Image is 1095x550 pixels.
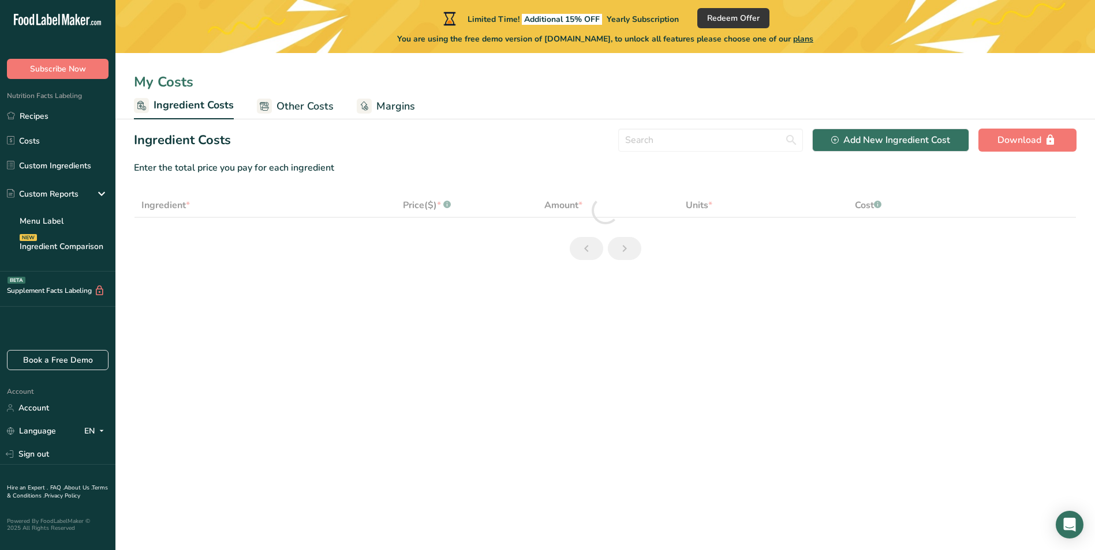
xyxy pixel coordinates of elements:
[376,99,415,114] span: Margins
[831,133,950,147] div: Add New Ingredient Cost
[154,97,234,113] span: Ingredient Costs
[707,12,760,24] span: Redeem Offer
[50,484,64,492] a: FAQ .
[978,129,1077,152] button: Download
[44,492,80,500] a: Privacy Policy
[7,484,108,500] a: Terms & Conditions .
[115,71,1095,92] div: My Costs
[793,33,813,44] span: plans
[20,234,37,241] div: NEW
[570,237,603,260] a: Previous page
[7,484,48,492] a: Hire an Expert .
[7,188,79,200] div: Custom Reports
[64,484,92,492] a: About Us .
[134,131,231,150] h2: Ingredient Costs
[134,92,234,120] a: Ingredient Costs
[30,63,86,75] span: Subscribe Now
[134,161,1077,175] div: Enter the total price you pay for each ingredient
[997,133,1057,147] div: Download
[608,237,641,260] a: Next page
[257,93,334,119] a: Other Costs
[7,518,109,532] div: Powered By FoodLabelMaker © 2025 All Rights Reserved
[397,33,813,45] span: You are using the free demo version of [DOMAIN_NAME], to unlock all features please choose one of...
[522,14,602,25] span: Additional 15% OFF
[7,350,109,370] a: Book a Free Demo
[8,277,25,284] div: BETA
[7,421,56,441] a: Language
[1056,511,1083,538] div: Open Intercom Messenger
[607,14,679,25] span: Yearly Subscription
[441,12,679,25] div: Limited Time!
[7,59,109,79] button: Subscribe Now
[357,93,415,119] a: Margins
[84,424,109,438] div: EN
[618,129,803,152] input: Search
[812,129,969,152] button: Add New Ingredient Cost
[697,8,769,28] button: Redeem Offer
[276,99,334,114] span: Other Costs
